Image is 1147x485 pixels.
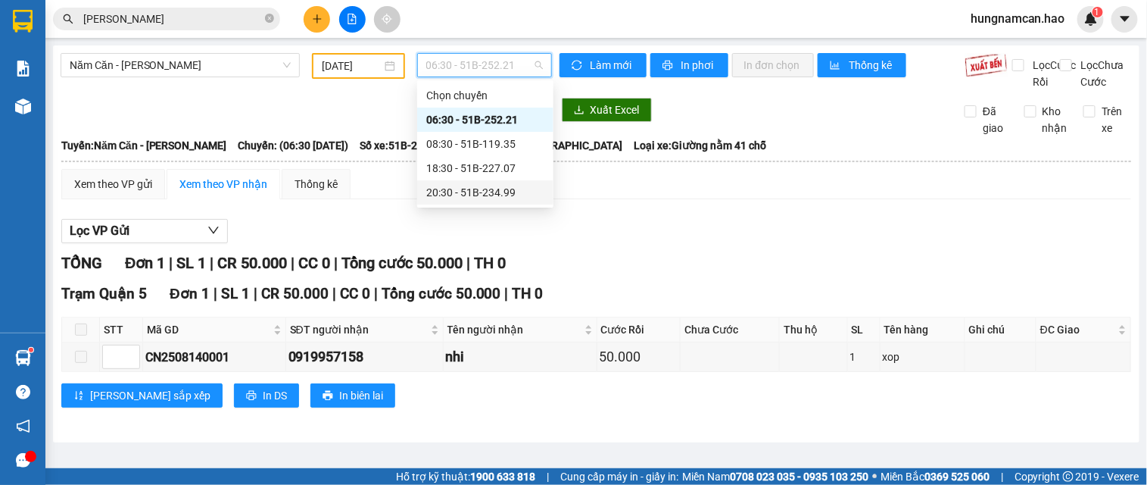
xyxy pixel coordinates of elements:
[850,349,877,365] div: 1
[70,221,129,240] span: Lọc VP Gửi
[16,453,30,468] span: message
[470,471,535,483] strong: 1900 633 818
[61,254,102,272] span: TỔNG
[261,285,329,302] span: CR 50.000
[73,390,84,402] span: sort-ascending
[559,53,647,77] button: syncLàm mới
[83,11,262,27] input: Tìm tên, số ĐT hoặc mã đơn
[61,219,228,243] button: Lọc VP Gửi
[100,318,143,343] th: STT
[246,390,257,402] span: printer
[145,348,283,367] div: CN2508140001
[179,176,267,192] div: Xem theo VP nhận
[426,111,544,128] div: 06:30 - 51B-252.21
[263,387,287,404] span: In DS
[221,285,250,302] span: SL 1
[591,57,634,74] span: Làm mới
[650,53,728,77] button: printerIn phơi
[1096,103,1132,136] span: Trên xe
[254,285,257,302] span: |
[310,383,395,408] button: printerIn biên lai
[591,102,640,118] span: Xuất Excel
[597,318,681,343] th: Cước Rồi
[374,6,401,33] button: aim
[70,54,291,77] span: Năm Căn - Hồ Chí Minh
[426,160,544,177] div: 18:30 - 51B-227.07
[417,83,553,108] div: Chọn chuyến
[562,98,652,122] button: downloadXuất Excel
[334,254,338,272] span: |
[977,103,1013,136] span: Đã giao
[513,285,544,302] span: TH 0
[340,285,370,302] span: CC 0
[74,176,152,192] div: Xem theo VP gửi
[207,224,220,236] span: down
[322,58,381,74] input: 14/08/2025
[234,383,299,408] button: printerIn DS
[681,57,716,74] span: In phơi
[1027,57,1078,90] span: Lọc Cước Rồi
[1063,471,1074,482] span: copyright
[682,468,868,485] span: Miền Nam
[304,6,330,33] button: plus
[265,12,274,27] span: close-circle
[1084,12,1098,26] img: icon-new-feature
[730,471,868,483] strong: 0708 023 035 - 0935 103 250
[169,254,173,272] span: |
[849,57,894,74] span: Thống kê
[295,176,338,192] div: Thống kê
[466,254,470,272] span: |
[16,419,30,433] span: notification
[681,318,780,343] th: Chưa Cước
[15,99,31,114] img: warehouse-icon
[474,254,506,272] span: TH 0
[323,390,333,402] span: printer
[426,136,544,152] div: 08:30 - 51B-119.35
[634,137,767,154] span: Loại xe: Giường nằm 41 chỗ
[924,471,990,483] strong: 0369 525 060
[965,53,1008,77] img: 9k=
[1095,7,1100,17] span: 1
[61,139,227,152] b: Tuyến: Năm Căn - [PERSON_NAME]
[780,318,848,343] th: Thu hộ
[547,468,549,485] span: |
[339,387,383,404] span: In biên lai
[332,285,336,302] span: |
[1092,7,1103,17] sup: 1
[341,254,463,272] span: Tổng cước 50.000
[291,254,295,272] span: |
[290,321,428,338] span: SĐT người nhận
[90,387,210,404] span: [PERSON_NAME] sắp xếp
[447,321,581,338] span: Tên người nhận
[61,383,223,408] button: sort-ascending[PERSON_NAME] sắp xếp
[170,285,210,302] span: Đơn 1
[505,285,509,302] span: |
[143,343,286,372] td: CN2508140001
[374,285,378,302] span: |
[881,468,990,485] span: Miền Bắc
[63,14,73,24] span: search
[1001,468,1003,485] span: |
[312,14,323,24] span: plus
[444,343,597,372] td: nhi
[238,137,349,154] span: Chuyến: (06:30 [DATE])
[848,318,881,343] th: SL
[1074,57,1132,90] span: Lọc Chưa Cước
[214,285,217,302] span: |
[574,105,584,117] span: download
[360,137,445,154] span: Số xe: 51B-252.21
[15,61,31,77] img: solution-icon
[883,349,962,365] div: xop
[872,474,877,480] span: ⚪️
[265,14,274,23] span: close-circle
[288,346,441,368] div: 0919957158
[818,53,906,77] button: bar-chartThống kê
[339,6,366,33] button: file-add
[446,346,594,368] div: nhi
[830,60,843,72] span: bar-chart
[426,54,543,77] span: 06:30 - 51B-252.21
[147,321,270,338] span: Mã GD
[16,385,30,399] span: question-circle
[881,318,965,343] th: Tên hàng
[1036,103,1074,136] span: Kho nhận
